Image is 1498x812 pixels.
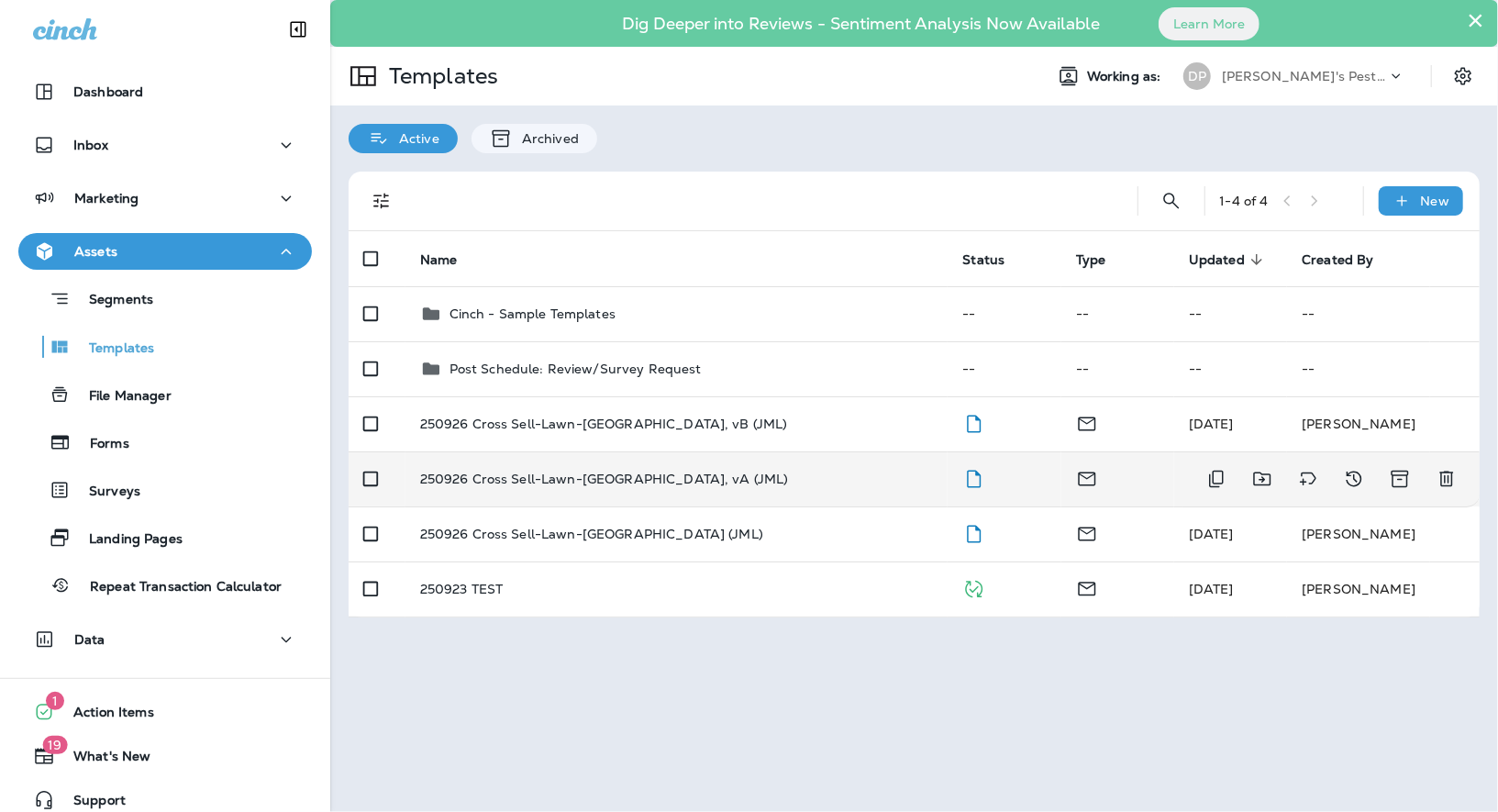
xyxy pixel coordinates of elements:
[74,191,139,206] p: Marketing
[73,138,108,152] p: Inbox
[18,423,312,462] button: Forms
[449,306,616,321] p: Cinch - Sample Templates
[420,252,458,268] span: Name
[1302,251,1397,268] span: Created By
[18,328,312,366] button: Templates
[1222,69,1387,83] p: [PERSON_NAME]'s Pest Control
[72,436,129,453] p: Forms
[1189,581,1234,597] span: Joyce Lee
[1220,194,1269,208] div: 1 - 4 of 4
[18,471,312,509] button: Surveys
[962,524,985,540] span: Draft
[18,621,312,658] button: Data
[1076,579,1098,595] span: Email
[72,579,282,596] p: Repeat Transaction Calculator
[71,388,172,406] p: File Manager
[1287,396,1480,451] td: [PERSON_NAME]
[962,579,985,595] span: Published
[962,251,1028,268] span: Status
[948,341,1060,396] td: --
[1467,6,1484,35] button: Close
[1287,562,1480,617] td: [PERSON_NAME]
[18,73,312,110] button: Dashboard
[71,484,140,501] p: Surveys
[420,251,482,268] span: Name
[1287,506,1480,562] td: [PERSON_NAME]
[42,736,67,754] span: 19
[1076,414,1098,430] span: Email
[962,252,1004,268] span: Status
[962,469,985,485] span: Draft
[1153,183,1190,219] button: Search Templates
[18,375,312,414] button: File Manager
[18,518,312,557] button: Landing Pages
[1087,69,1165,84] span: Working as:
[1061,341,1174,396] td: --
[1447,60,1480,93] button: Settings
[1076,469,1098,485] span: Email
[1076,524,1098,540] span: Email
[18,279,312,318] button: Segments
[18,233,312,270] button: Assets
[1189,526,1234,542] span: Frank Carreno
[18,694,312,730] button: 1Action Items
[74,244,117,259] p: Assets
[1287,341,1480,396] td: --
[18,127,312,163] button: Inbox
[1244,461,1281,497] button: Move to folder
[74,632,105,647] p: Data
[420,527,763,541] p: 250926 Cross Sell-Lawn-[GEOGRAPHIC_DATA] (JML)
[513,131,579,146] p: Archived
[569,21,1153,27] p: Dig Deeper into Reviews - Sentiment Analysis Now Available
[1189,252,1245,268] span: Updated
[948,286,1060,341] td: --
[1076,252,1106,268] span: Type
[363,183,400,219] button: Filters
[420,417,788,431] p: 250926 Cross Sell-Lawn-[GEOGRAPHIC_DATA], vB (JML)
[18,180,312,217] button: Marketing
[73,84,143,99] p: Dashboard
[71,340,154,358] p: Templates
[1198,461,1235,497] button: Duplicate
[18,566,312,605] button: Repeat Transaction Calculator
[46,692,64,710] span: 1
[55,705,154,727] span: Action Items
[1290,461,1326,497] button: Add tags
[1189,416,1234,432] span: Joyce Lee
[390,131,439,146] p: Active
[962,414,985,430] span: Draft
[420,472,789,486] p: 250926 Cross Sell-Lawn-[GEOGRAPHIC_DATA], vA (JML)
[1174,286,1287,341] td: --
[1336,461,1372,497] button: View Changelog
[1302,252,1373,268] span: Created By
[1381,461,1419,497] button: Archive
[1287,286,1480,341] td: --
[1159,7,1259,40] button: Learn More
[420,582,504,596] p: 250923 TEST
[1174,341,1287,396] td: --
[71,531,183,549] p: Landing Pages
[1421,194,1449,208] p: New
[1076,251,1130,268] span: Type
[1183,62,1211,90] div: DP
[18,738,312,774] button: 19What's New
[449,362,702,376] p: Post Schedule: Review/Survey Request
[1428,461,1465,497] button: Delete
[1061,286,1174,341] td: --
[272,11,324,48] button: Collapse Sidebar
[55,749,150,771] span: What's New
[1189,251,1269,268] span: Updated
[382,62,498,90] p: Templates
[71,292,153,310] p: Segments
